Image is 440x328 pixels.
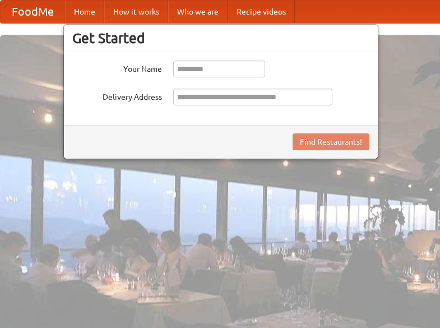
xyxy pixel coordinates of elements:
[72,30,369,47] h3: Get Started
[228,1,295,23] a: Recipe videos
[168,1,228,23] a: Who we are
[65,1,104,23] a: Home
[293,133,369,150] button: Find Restaurants!
[1,1,65,23] a: FoodMe
[72,61,162,75] label: Your Name
[104,1,168,23] a: How it works
[72,89,162,103] label: Delivery Address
